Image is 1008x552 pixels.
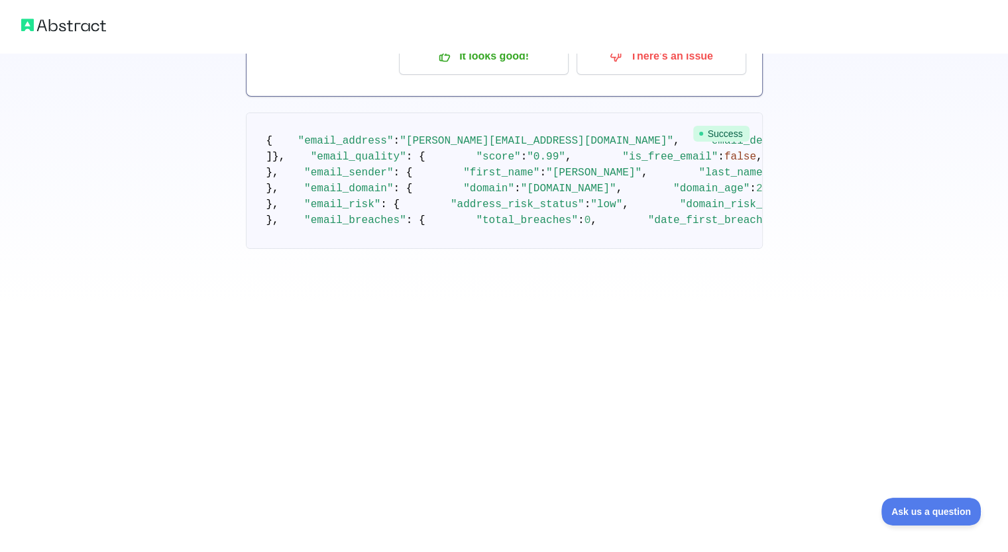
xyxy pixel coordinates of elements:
[622,199,629,210] span: ,
[304,214,406,226] span: "email_breaches"
[394,167,413,179] span: : {
[304,183,393,195] span: "email_domain"
[680,199,807,210] span: "domain_risk_status"
[463,167,539,179] span: "first_name"
[756,151,763,163] span: ,
[642,167,648,179] span: ,
[266,135,273,147] span: {
[546,167,642,179] span: "[PERSON_NAME]"
[590,199,622,210] span: "low"
[616,183,623,195] span: ,
[400,135,673,147] span: "[PERSON_NAME][EMAIL_ADDRESS][DOMAIN_NAME]"
[673,135,680,147] span: ,
[409,45,559,68] p: It looks good!
[521,151,528,163] span: :
[463,183,514,195] span: "domain"
[451,199,585,210] span: "address_risk_status"
[476,214,578,226] span: "total_breaches"
[673,183,750,195] span: "domain_age"
[380,199,400,210] span: : {
[539,167,546,179] span: :
[585,199,591,210] span: :
[298,135,394,147] span: "email_address"
[718,151,724,163] span: :
[881,498,981,526] iframe: Toggle Customer Support
[622,151,718,163] span: "is_free_email"
[699,167,769,179] span: "last_name"
[585,214,591,226] span: 0
[476,151,520,163] span: "score"
[399,38,569,75] button: It looks good!
[565,151,572,163] span: ,
[521,183,616,195] span: "[DOMAIN_NAME]"
[394,183,413,195] span: : {
[750,183,756,195] span: :
[590,214,597,226] span: ,
[587,45,736,68] p: There's an issue
[304,167,393,179] span: "email_sender"
[724,151,756,163] span: false
[311,151,406,163] span: "email_quality"
[304,199,380,210] span: "email_risk"
[693,126,750,142] span: Success
[21,16,106,34] img: Abstract logo
[756,183,775,195] span: 276
[406,214,425,226] span: : {
[578,214,585,226] span: :
[394,135,400,147] span: :
[406,151,425,163] span: : {
[648,214,782,226] span: "date_first_breached"
[514,183,521,195] span: :
[577,38,746,75] button: There's an issue
[527,151,565,163] span: "0.99"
